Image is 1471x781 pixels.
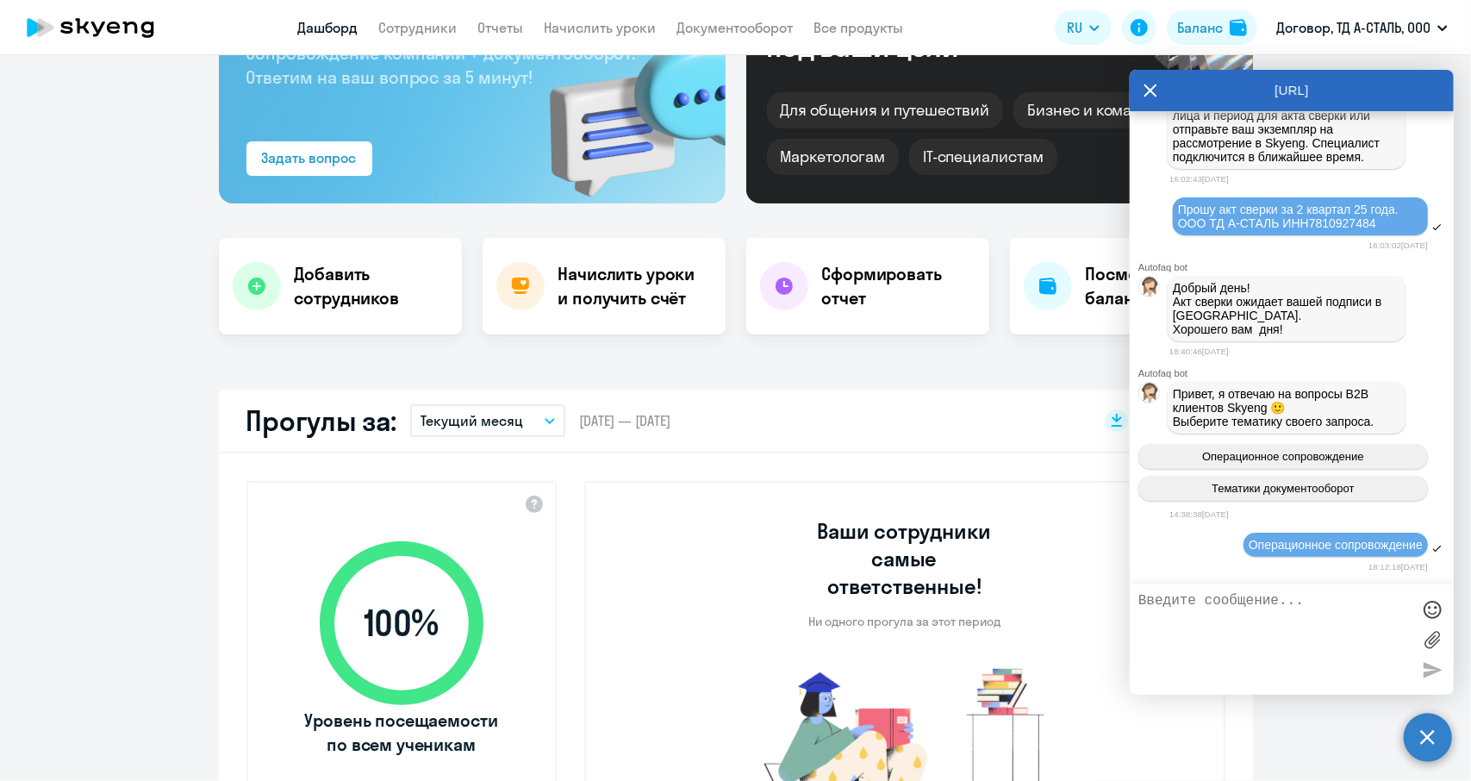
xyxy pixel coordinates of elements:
div: Курсы английского под ваши цели [767,3,1062,61]
img: bg-img [525,9,726,203]
span: RU [1067,17,1082,38]
button: Тематики документооборот [1138,476,1428,501]
div: Autofaq bot [1138,368,1454,378]
button: Задать вопрос [246,141,372,176]
h4: Сформировать отчет [822,262,975,310]
time: 18:12:18[DATE] [1368,562,1428,572]
a: Документооборот [676,19,793,36]
div: Autofaq bot [1138,262,1454,272]
a: Все продукты [813,19,903,36]
span: Прошу акт сверки за 2 квартал 25 года. ООО ТД А-СТАЛЬ ИНН7810927484 [1178,203,1402,230]
span: Привет, я отвечаю на вопросы B2B клиентов Skyeng 🙂 Выберите тематику своего запроса. [1173,387,1374,428]
span: Операционное сопровождение [1202,450,1364,463]
h2: Прогулы за: [246,403,397,438]
button: Договор, ТД А-СТАЛЬ, ООО [1268,7,1456,48]
img: bot avatar [1139,277,1161,302]
span: Тематики документооборот [1212,482,1355,495]
div: Бизнес и командировки [1013,92,1219,128]
div: Задать вопрос [262,147,357,168]
div: Для общения и путешествий [767,92,1004,128]
a: Дашборд [297,19,358,36]
button: Операционное сопровождение [1138,444,1428,469]
img: balance [1230,19,1247,36]
h4: Посмотреть баланс [1086,262,1239,310]
div: IT-специалистам [909,139,1057,175]
time: 16:03:02[DATE] [1368,241,1428,250]
span: Сормулируйте, пожалуйста, запрос. Дополнительно укажите, пжл., наименование вашего юридического л... [1173,67,1383,164]
span: Операционное сопровождение [1249,538,1423,552]
p: Договор, ТД А-СТАЛЬ, ООО [1276,17,1430,38]
span: 100 % [302,603,501,644]
time: 14:38:38[DATE] [1169,509,1229,519]
img: bot avatar [1139,383,1161,408]
span: [DATE] — [DATE] [579,411,670,430]
a: Начислить уроки [544,19,656,36]
div: Баланс [1177,17,1223,38]
a: Отчеты [477,19,523,36]
h4: Начислить уроки и получить счёт [558,262,708,310]
h3: Ваши сотрудники самые ответственные! [794,517,1015,600]
button: Балансbalance [1167,10,1257,45]
h4: Добавить сотрудников [295,262,448,310]
label: Лимит 10 файлов [1419,627,1445,653]
time: 16:02:43[DATE] [1169,174,1229,184]
button: Текущий месяц [410,404,565,437]
p: Добрый день! Акт сверки ожидает вашей подписи в [GEOGRAPHIC_DATA]. Хорошего вам дня! [1173,281,1400,336]
span: Уровень посещаемости по всем ученикам [302,709,501,757]
p: Текущий месяц [421,410,523,431]
time: 18:40:46[DATE] [1169,347,1229,356]
a: Сотрудники [378,19,457,36]
p: Ни одного прогула за этот период [808,614,1000,629]
button: RU [1055,10,1112,45]
div: Маркетологам [767,139,899,175]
